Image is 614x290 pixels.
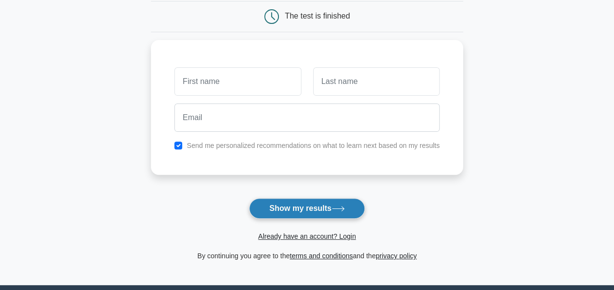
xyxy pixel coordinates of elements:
button: Show my results [249,198,364,219]
input: First name [174,67,301,96]
div: The test is finished [285,12,350,20]
a: Already have an account? Login [258,232,356,240]
div: By continuing you agree to the and the [145,250,469,262]
input: Email [174,104,440,132]
a: privacy policy [376,252,417,260]
input: Last name [313,67,440,96]
a: terms and conditions [290,252,353,260]
label: Send me personalized recommendations on what to learn next based on my results [187,142,440,149]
